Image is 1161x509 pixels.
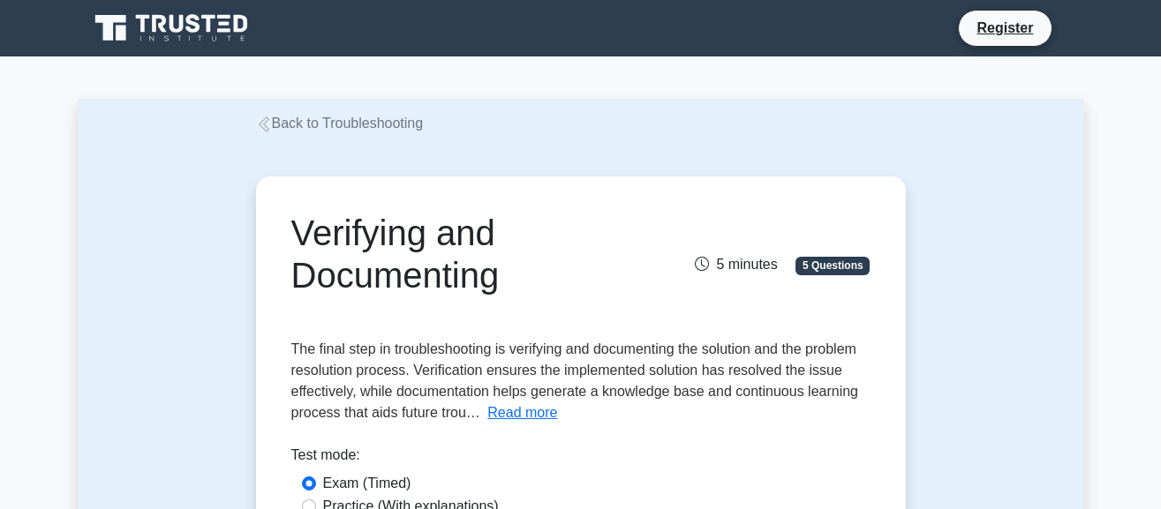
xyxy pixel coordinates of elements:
[695,257,777,272] span: 5 minutes
[323,473,411,494] label: Exam (Timed)
[795,257,870,274] span: 5 Questions
[966,17,1044,39] a: Register
[487,402,557,423] button: Read more
[291,341,859,420] span: The final step in troubleshooting is verifying and documenting the solution and the problem resol...
[291,445,871,473] div: Test mode:
[291,212,670,296] h1: Verifying and Documenting
[256,116,424,131] a: Back to Troubleshooting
